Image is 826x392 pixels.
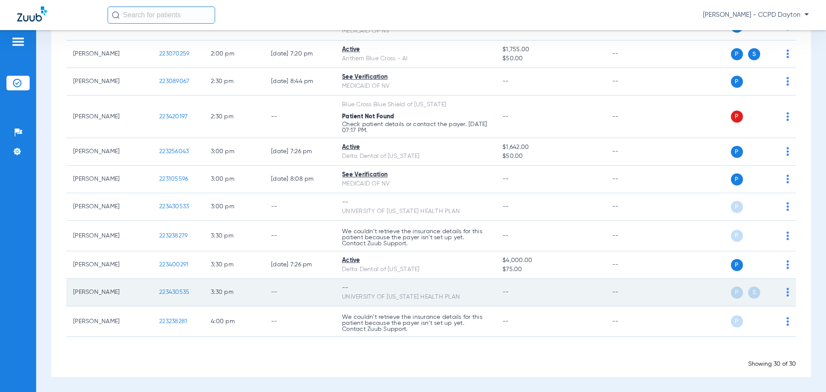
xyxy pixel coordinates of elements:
[159,148,189,154] span: 223256043
[786,175,789,183] img: group-dot-blue.svg
[605,251,663,279] td: --
[502,204,509,210] span: --
[502,265,598,274] span: $75.00
[731,315,743,327] span: P
[731,146,743,158] span: P
[264,68,335,96] td: [DATE] 8:44 PM
[605,68,663,96] td: --
[342,314,489,332] p: We couldn’t retrieve the insurance details for this patient because the payer isn’t set up yet. C...
[159,51,189,57] span: 223070259
[264,138,335,166] td: [DATE] 7:26 PM
[159,289,189,295] span: 223430535
[342,228,489,247] p: We couldn’t retrieve the insurance details for this patient because the payer isn’t set up yet. C...
[159,262,188,268] span: 223400291
[786,288,789,296] img: group-dot-blue.svg
[342,27,489,36] div: MEDICAID OF NV
[342,265,489,274] div: Delta Dental of [US_STATE]
[786,317,789,326] img: group-dot-blue.svg
[605,96,663,138] td: --
[605,138,663,166] td: --
[204,40,264,68] td: 2:00 PM
[159,176,188,182] span: 223105596
[159,204,189,210] span: 223430533
[204,306,264,337] td: 4:00 PM
[11,37,25,47] img: hamburger-icon
[204,68,264,96] td: 2:30 PM
[264,193,335,221] td: --
[204,138,264,166] td: 3:00 PM
[786,147,789,156] img: group-dot-blue.svg
[342,152,489,161] div: Delta Dental of [US_STATE]
[342,73,489,82] div: See Verification
[342,121,489,133] p: Check patient details or contact the payer. [DATE] 07:17 PM.
[731,287,743,299] span: P
[264,306,335,337] td: --
[264,96,335,138] td: --
[342,284,489,293] div: --
[342,179,489,188] div: MEDICAID OF NV
[342,293,489,302] div: UNIVERSITY OF [US_STATE] HEALTH PLAN
[204,251,264,279] td: 3:30 PM
[748,287,760,299] span: S
[66,221,152,251] td: [PERSON_NAME]
[731,111,743,123] span: P
[502,143,598,152] span: $1,642.00
[502,78,509,84] span: --
[605,279,663,306] td: --
[342,170,489,179] div: See Verification
[66,279,152,306] td: [PERSON_NAME]
[502,114,509,120] span: --
[264,221,335,251] td: --
[786,202,789,211] img: group-dot-blue.svg
[605,166,663,193] td: --
[66,251,152,279] td: [PERSON_NAME]
[342,82,489,91] div: MEDICAID OF NV
[731,259,743,271] span: P
[204,96,264,138] td: 2:30 PM
[502,176,509,182] span: --
[342,207,489,216] div: UNIVERSITY OF [US_STATE] HEALTH PLAN
[159,78,189,84] span: 223089067
[731,48,743,60] span: P
[786,77,789,86] img: group-dot-blue.svg
[786,231,789,240] img: group-dot-blue.svg
[204,279,264,306] td: 3:30 PM
[605,193,663,221] td: --
[786,112,789,121] img: group-dot-blue.svg
[731,173,743,185] span: P
[66,96,152,138] td: [PERSON_NAME]
[342,143,489,152] div: Active
[783,351,826,392] iframe: Chat Widget
[342,100,489,109] div: Blue Cross Blue Shield of [US_STATE]
[502,45,598,54] span: $1,755.00
[66,166,152,193] td: [PERSON_NAME]
[342,114,394,120] span: Patient Not Found
[748,361,796,367] span: Showing 30 of 30
[66,306,152,337] td: [PERSON_NAME]
[748,48,760,60] span: S
[159,114,188,120] span: 223420197
[605,306,663,337] td: --
[66,68,152,96] td: [PERSON_NAME]
[731,76,743,88] span: P
[786,260,789,269] img: group-dot-blue.svg
[342,45,489,54] div: Active
[66,138,152,166] td: [PERSON_NAME]
[342,54,489,63] div: Anthem Blue Cross - AI
[342,256,489,265] div: Active
[66,193,152,221] td: [PERSON_NAME]
[17,6,47,22] img: Zuub Logo
[605,40,663,68] td: --
[204,166,264,193] td: 3:00 PM
[108,6,215,24] input: Search for patients
[786,49,789,58] img: group-dot-blue.svg
[502,152,598,161] span: $50.00
[605,221,663,251] td: --
[264,251,335,279] td: [DATE] 7:26 PM
[342,198,489,207] div: --
[66,40,152,68] td: [PERSON_NAME]
[703,11,809,19] span: [PERSON_NAME] - CCPD Dayton
[204,221,264,251] td: 3:30 PM
[204,193,264,221] td: 3:00 PM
